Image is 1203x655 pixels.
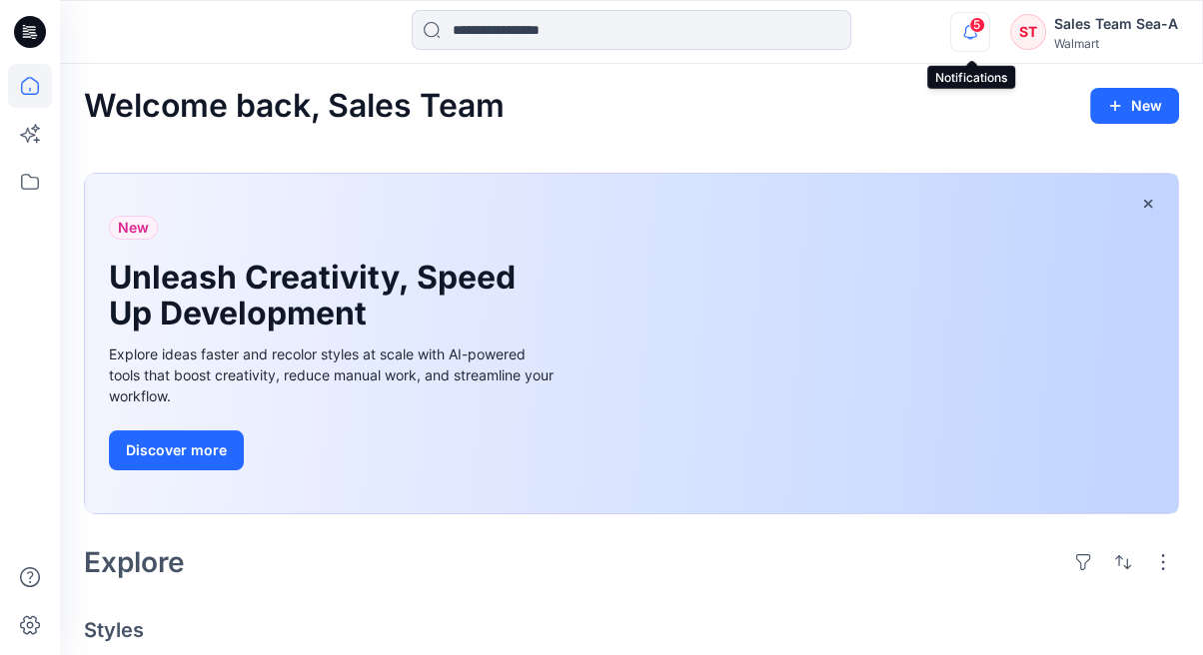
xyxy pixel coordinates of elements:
[1010,14,1046,50] div: ST
[109,430,244,470] button: Discover more
[969,17,985,33] span: 5
[84,88,505,125] h2: Welcome back, Sales Team
[109,260,529,331] h1: Unleash Creativity, Speed Up Development
[118,216,149,240] span: New
[84,618,1179,642] h4: Styles
[1054,12,1178,36] div: Sales Team Sea-A
[109,343,559,406] div: Explore ideas faster and recolor styles at scale with AI-powered tools that boost creativity, red...
[109,430,559,470] a: Discover more
[84,546,185,578] h2: Explore
[1054,36,1178,51] div: Walmart
[1090,88,1179,124] button: New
